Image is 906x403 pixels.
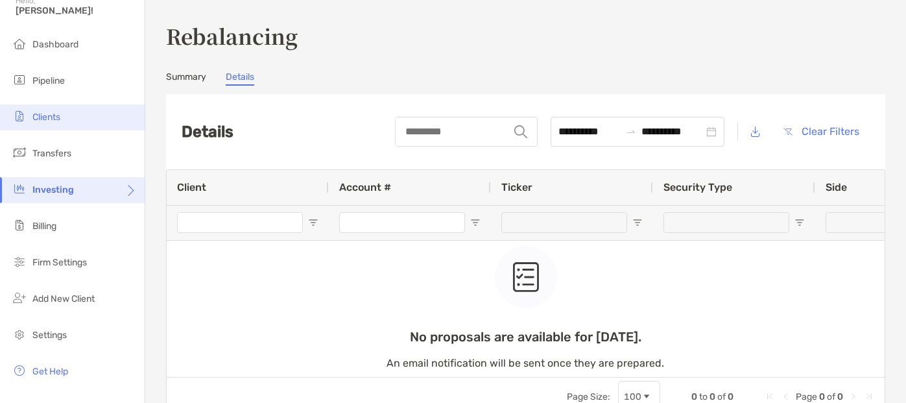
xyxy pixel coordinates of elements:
[166,71,206,86] a: Summary
[864,391,874,402] div: Last Page
[12,290,27,306] img: add_new_client icon
[819,391,825,402] span: 0
[12,145,27,160] img: transfers icon
[32,75,65,86] span: Pipeline
[513,262,539,293] img: empty state icon
[12,217,27,233] img: billing icon
[32,293,95,304] span: Add New Client
[514,125,527,138] img: input icon
[699,391,708,402] span: to
[796,391,817,402] span: Page
[626,127,636,137] span: swap-right
[717,391,726,402] span: of
[12,36,27,51] img: dashboard icon
[765,391,775,402] div: First Page
[387,355,665,371] p: An email notification will be sent once they are prepared.
[32,330,67,341] span: Settings
[16,5,137,16] span: [PERSON_NAME]!
[728,391,733,402] span: 0
[166,21,885,51] h3: Rebalancing
[182,123,233,141] h2: Details
[32,112,60,123] span: Clients
[32,184,74,195] span: Investing
[32,257,87,268] span: Firm Settings
[387,329,665,345] p: No proposals are available for [DATE].
[848,391,859,402] div: Next Page
[12,181,27,197] img: investing icon
[12,254,27,269] img: firm-settings icon
[709,391,715,402] span: 0
[32,221,56,232] span: Billing
[32,148,71,159] span: Transfers
[783,128,793,136] img: button icon
[827,391,835,402] span: of
[12,72,27,88] img: pipeline icon
[691,391,697,402] span: 0
[12,108,27,124] img: clients icon
[837,391,843,402] span: 0
[626,127,636,137] span: to
[12,326,27,342] img: settings icon
[624,391,641,402] div: 100
[226,71,254,86] a: Details
[12,363,27,378] img: get-help icon
[32,39,78,50] span: Dashboard
[773,117,870,146] button: Clear Filters
[32,366,68,377] span: Get Help
[780,391,791,402] div: Previous Page
[567,391,610,402] div: Page Size:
